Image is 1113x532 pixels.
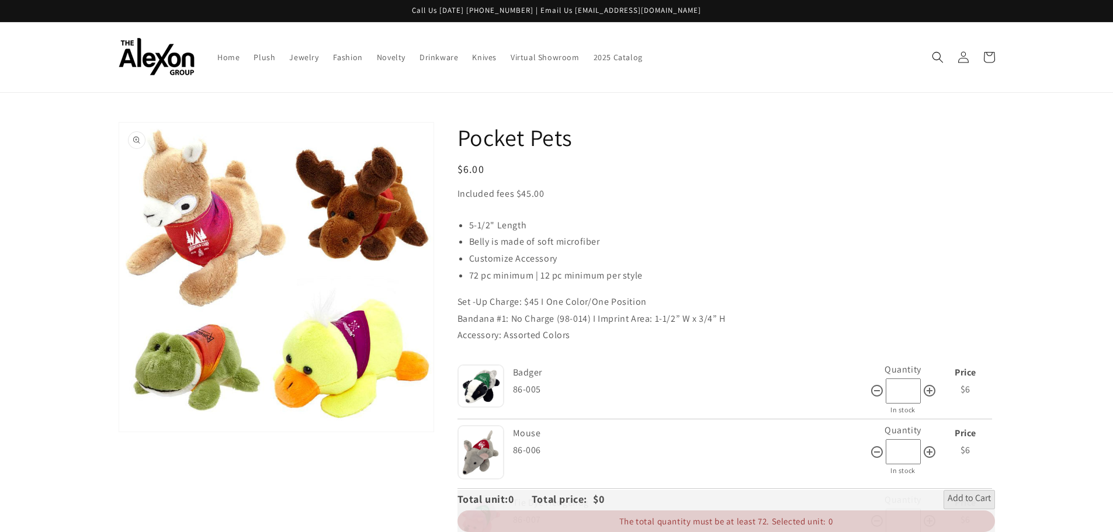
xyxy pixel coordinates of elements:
img: Mouse [457,425,504,479]
span: 2025 Catalog [594,52,643,62]
span: Included fees $45.00 [457,187,545,200]
span: $6 [961,383,970,395]
span: $0 [593,492,604,506]
li: Customize Accessory [469,251,995,267]
span: Novelty [377,52,405,62]
a: Home [210,45,247,69]
p: Set -Up Charge: $45 I One Color/One Position [457,294,995,311]
span: Virtual Showroom [511,52,580,62]
span: Add to Cart [948,492,991,506]
div: Price [939,364,992,381]
h1: Pocket Pets [457,122,995,152]
div: Total unit: Total price: [457,490,593,509]
li: 72 pc minimum | 12 pc minimum per style [469,267,995,284]
span: $6 [961,444,970,456]
div: The total quantity must be at least 72. Selected unit: 0 [457,510,995,532]
span: Jewelry [289,52,318,62]
li: 5-1/2" Length [469,217,995,234]
span: Fashion [333,52,363,62]
button: Add to Cart [944,490,995,509]
div: 86-005 [513,381,870,398]
p: Bandana #1: No Charge (98-014) I Imprint Area: 1-1/2” W x 3/4” H [457,311,995,328]
a: Virtual Showroom [504,45,587,69]
div: Badger [513,364,867,381]
span: Knives [472,52,497,62]
img: Badger [457,364,504,408]
span: 0 [508,492,532,506]
span: Drinkware [419,52,458,62]
span: Home [217,52,240,62]
label: Quantity [885,424,921,436]
a: Plush [247,45,282,69]
a: Knives [465,45,504,69]
p: Accessory: Assorted Colors [457,327,995,344]
span: $6.00 [457,162,485,176]
div: 86-006 [513,442,870,459]
div: Mouse [513,425,867,442]
label: Quantity [885,363,921,375]
li: Belly is made of soft microfiber [469,234,995,251]
a: Novelty [370,45,412,69]
img: The Alexon Group [119,38,195,76]
div: In stock [870,464,937,477]
a: Drinkware [412,45,465,69]
span: Plush [254,52,275,62]
div: In stock [870,404,937,416]
a: Fashion [326,45,370,69]
a: Jewelry [282,45,325,69]
summary: Search [925,44,951,70]
div: Price [939,425,992,442]
a: 2025 Catalog [587,45,650,69]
